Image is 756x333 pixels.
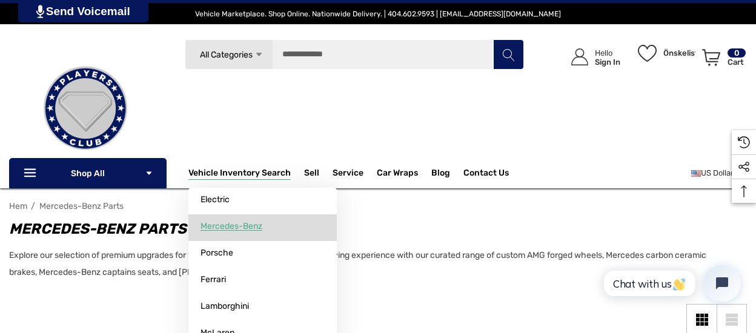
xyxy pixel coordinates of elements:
[697,36,747,84] a: Kundvagn med 0 artiklar
[738,136,750,148] svg: Recently Viewed
[595,48,620,58] p: Hello
[304,168,319,181] span: Sell
[663,48,695,58] p: Önskelistor
[39,201,124,211] a: Mercedes-Benz Parts
[557,36,626,78] a: Logga in
[728,58,746,67] p: Cart
[595,58,620,67] p: Sign In
[254,50,264,59] svg: Icon Arrow Down
[201,248,233,259] span: Porsche
[201,194,230,205] span: Electric
[591,255,751,312] iframe: Tidio Chat
[377,161,431,185] a: Car Wraps
[9,158,167,188] p: Shop All
[738,161,750,173] svg: Social Media
[463,168,509,181] a: Contact Us
[728,48,746,58] p: 0
[22,166,41,180] svg: Icon Line
[195,10,561,18] span: Vehicle Marketplace. Shop Online. Nationwide Delivery. | 404.602.9593 | [EMAIL_ADDRESS][DOMAIN_NAME]
[145,169,153,177] svg: Icon Arrow Down
[201,221,262,232] span: Mercedes-Benz
[493,39,523,70] button: Sök
[431,168,450,181] a: Blog
[702,49,720,66] svg: Review Your Cart
[9,201,27,211] a: Hem
[732,185,756,197] svg: Top
[185,39,273,70] a: All Categories Icon Arrow Down Icon Arrow Up
[691,161,747,185] a: Välj valuta: USD
[36,5,44,18] img: PjwhLS0gR2VuZXJhdG9yOiBHcmF2aXQuaW8gLS0+PHN2ZyB4bWxucz0iaHR0cDovL3d3dy53My5vcmcvMjAwMC9zdmciIHhtb...
[188,168,291,181] a: Vehicle Inventory Search
[632,36,697,69] a: Önskelistor Önskelistor
[9,247,735,281] p: Explore our selection of premium upgrades for your Mercedes-Benz. Elevate your driving experience...
[9,196,747,217] nav: Breadcrumb
[201,274,226,285] span: Ferrari
[199,50,252,60] span: All Categories
[9,218,735,240] h1: Mercedes-Benz Parts
[25,48,146,169] img: Players Club | Cars For Sale
[333,168,363,181] a: Service
[571,48,588,65] svg: Icon User Account
[377,168,418,181] span: Car Wraps
[201,301,249,312] span: Lamborghini
[638,45,657,62] svg: Önskelistor
[304,161,333,185] a: Sell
